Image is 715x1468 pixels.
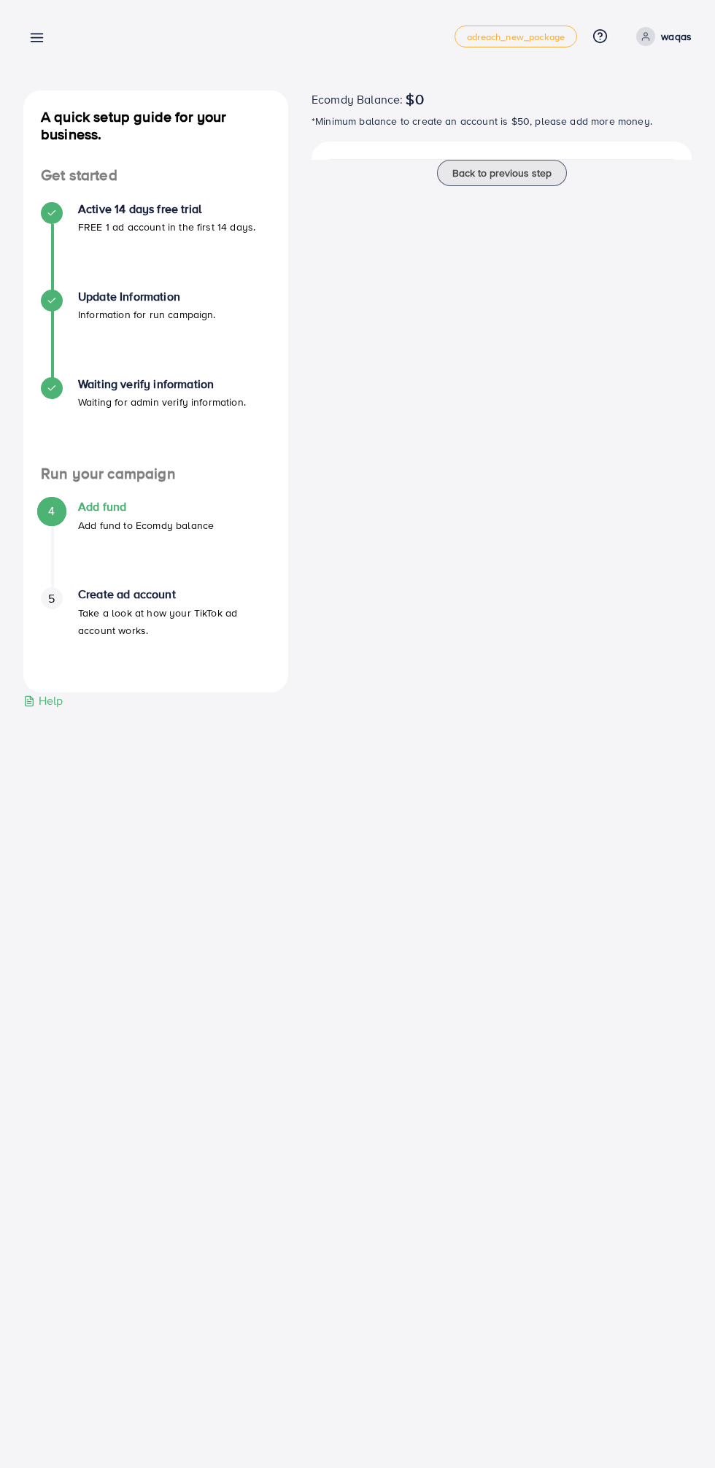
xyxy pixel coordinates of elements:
[23,692,63,709] div: Help
[437,160,567,186] button: Back to previous step
[78,604,271,639] p: Take a look at how your TikTok ad account works.
[452,166,552,180] span: Back to previous step
[78,393,246,411] p: Waiting for admin verify information.
[78,377,246,391] h4: Waiting verify information
[78,218,255,236] p: FREE 1 ad account in the first 14 days.
[23,166,288,185] h4: Get started
[23,465,288,483] h4: Run your campaign
[23,108,288,143] h4: A quick setup guide for your business.
[78,500,214,514] h4: Add fund
[78,290,216,304] h4: Update Information
[78,202,255,216] h4: Active 14 days free trial
[23,202,288,290] li: Active 14 days free trial
[23,500,288,587] li: Add fund
[78,587,271,601] h4: Create ad account
[23,377,288,465] li: Waiting verify information
[312,112,692,130] p: *Minimum balance to create an account is $50, please add more money.
[23,290,288,377] li: Update Information
[78,517,214,534] p: Add fund to Ecomdy balance
[48,503,55,519] span: 4
[48,590,55,607] span: 5
[630,27,692,46] a: waqas
[23,587,288,675] li: Create ad account
[467,32,565,42] span: adreach_new_package
[312,90,403,108] span: Ecomdy Balance:
[661,28,692,45] p: waqas
[406,90,423,108] span: $0
[455,26,577,47] a: adreach_new_package
[78,306,216,323] p: Information for run campaign.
